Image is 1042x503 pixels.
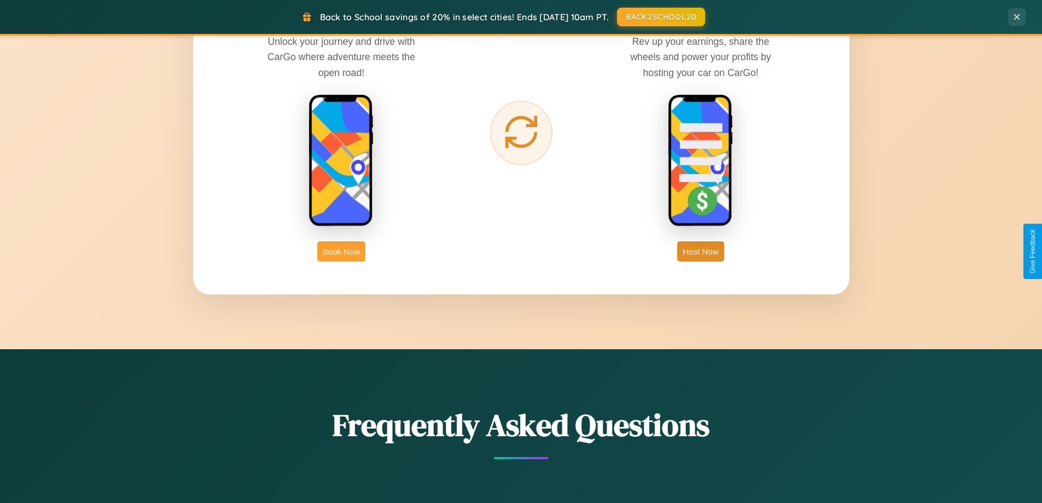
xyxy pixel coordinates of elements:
img: rent phone [308,94,374,228]
button: Host Now [677,241,724,262]
div: Give Feedback [1029,229,1037,274]
button: BACK2SCHOOL20 [617,8,705,26]
span: Back to School savings of 20% in select cities! Ends [DATE] 10am PT. [320,11,609,22]
h2: Frequently Asked Questions [193,404,849,446]
img: host phone [668,94,734,228]
p: Unlock your journey and drive with CarGo where adventure meets the open road! [259,34,423,80]
p: Rev up your earnings, share the wheels and power your profits by hosting your car on CarGo! [619,34,783,80]
button: Book Now [317,241,365,262]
